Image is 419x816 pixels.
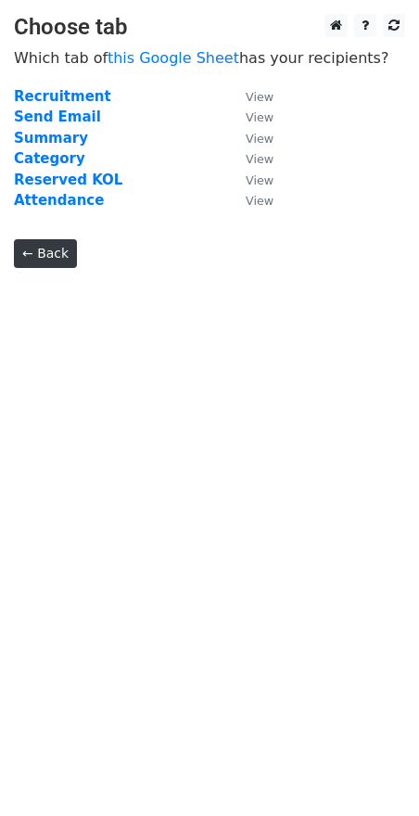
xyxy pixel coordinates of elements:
[14,239,77,268] a: ← Back
[108,49,239,67] a: this Google Sheet
[14,150,85,167] a: Category
[14,108,101,125] a: Send Email
[14,14,405,41] h3: Choose tab
[246,90,273,104] small: View
[227,88,273,105] a: View
[246,132,273,146] small: View
[227,192,273,209] a: View
[14,192,104,209] a: Attendance
[246,110,273,124] small: View
[14,172,122,188] a: Reserved KOL
[227,130,273,147] a: View
[246,194,273,208] small: View
[227,150,273,167] a: View
[227,108,273,125] a: View
[14,88,111,105] a: Recruitment
[227,172,273,188] a: View
[246,173,273,187] small: View
[14,48,405,68] p: Which tab of has your recipients?
[246,152,273,166] small: View
[14,130,88,147] a: Summary
[326,727,419,816] iframe: Chat Widget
